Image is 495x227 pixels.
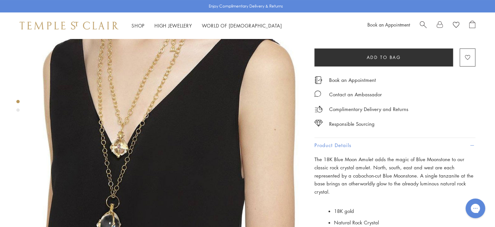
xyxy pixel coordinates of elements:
a: World of [DEMOGRAPHIC_DATA]World of [DEMOGRAPHIC_DATA] [202,22,282,29]
img: Temple St. Clair [20,22,118,29]
button: Product Details [314,138,475,153]
div: Contact an Ambassador [329,90,382,99]
img: icon_appointment.svg [314,76,322,84]
span: Add to bag [367,54,401,61]
a: Open Shopping Bag [469,21,475,30]
a: Search [420,21,427,30]
li: 18K gold [334,205,475,217]
img: MessageIcon-01_2.svg [314,90,321,97]
img: icon_sourcing.svg [314,120,323,126]
a: View Wishlist [453,21,459,30]
a: High JewelleryHigh Jewellery [154,22,192,29]
div: Product gallery navigation [16,98,20,117]
button: Add to bag [314,48,453,66]
p: The 18K Blue Moon Amulet adds the magic of Blue Moonstone to our classic rock crystal amulet. Nor... [314,155,475,196]
nav: Main navigation [132,22,282,30]
iframe: Gorgias live chat messenger [462,196,488,220]
p: Complimentary Delivery and Returns [329,105,408,113]
p: Enjoy Complimentary Delivery & Returns [209,3,283,9]
img: icon_delivery.svg [314,105,323,113]
a: Book an Appointment [367,21,410,28]
a: ShopShop [132,22,145,29]
div: Responsible Sourcing [329,120,375,128]
a: Book an Appointment [329,76,376,84]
